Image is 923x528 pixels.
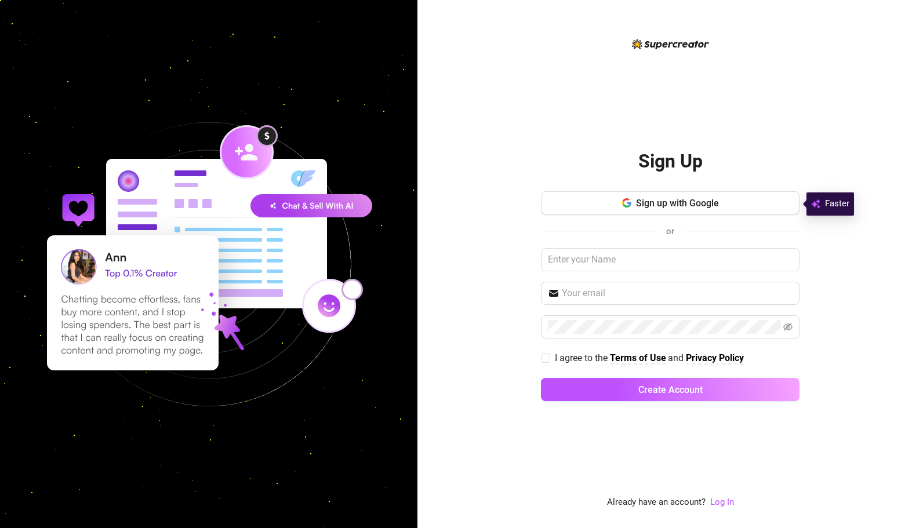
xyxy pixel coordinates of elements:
img: logo-BBDzfeDw.svg [632,39,709,49]
input: Enter your Name [541,248,800,271]
span: I agree to the [555,352,610,363]
span: Create Account [638,384,703,395]
a: Log In [710,497,734,507]
input: Your email [562,286,793,300]
img: svg%3e [811,197,820,211]
button: Create Account [541,378,800,401]
span: and [668,352,686,363]
a: Terms of Use [610,352,666,365]
span: or [666,226,674,236]
a: Privacy Policy [686,352,744,365]
span: eye-invisible [783,322,793,332]
span: Already have an account? [607,496,706,509]
button: Sign up with Google [541,191,800,214]
a: Log In [710,496,734,509]
h2: Sign Up [638,150,703,173]
strong: Terms of Use [610,352,666,363]
span: Faster [825,197,849,211]
span: Sign up with Google [636,198,719,209]
strong: Privacy Policy [686,352,744,363]
img: signup-background-D0MIrEPF.svg [8,64,409,465]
